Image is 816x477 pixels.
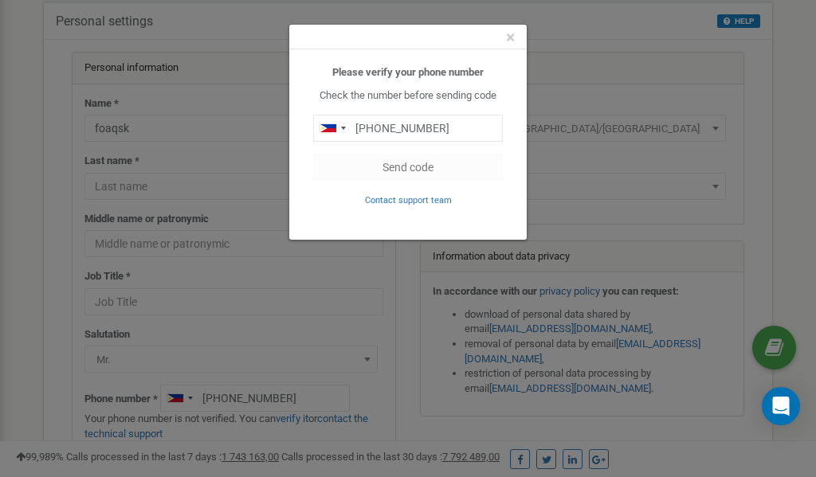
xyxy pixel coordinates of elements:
[506,29,515,46] button: Close
[365,195,452,205] small: Contact support team
[506,28,515,47] span: ×
[332,66,484,78] b: Please verify your phone number
[762,387,800,425] div: Open Intercom Messenger
[314,115,351,141] div: Telephone country code
[313,115,503,142] input: 0905 123 4567
[313,88,503,104] p: Check the number before sending code
[313,154,503,181] button: Send code
[365,194,452,205] a: Contact support team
